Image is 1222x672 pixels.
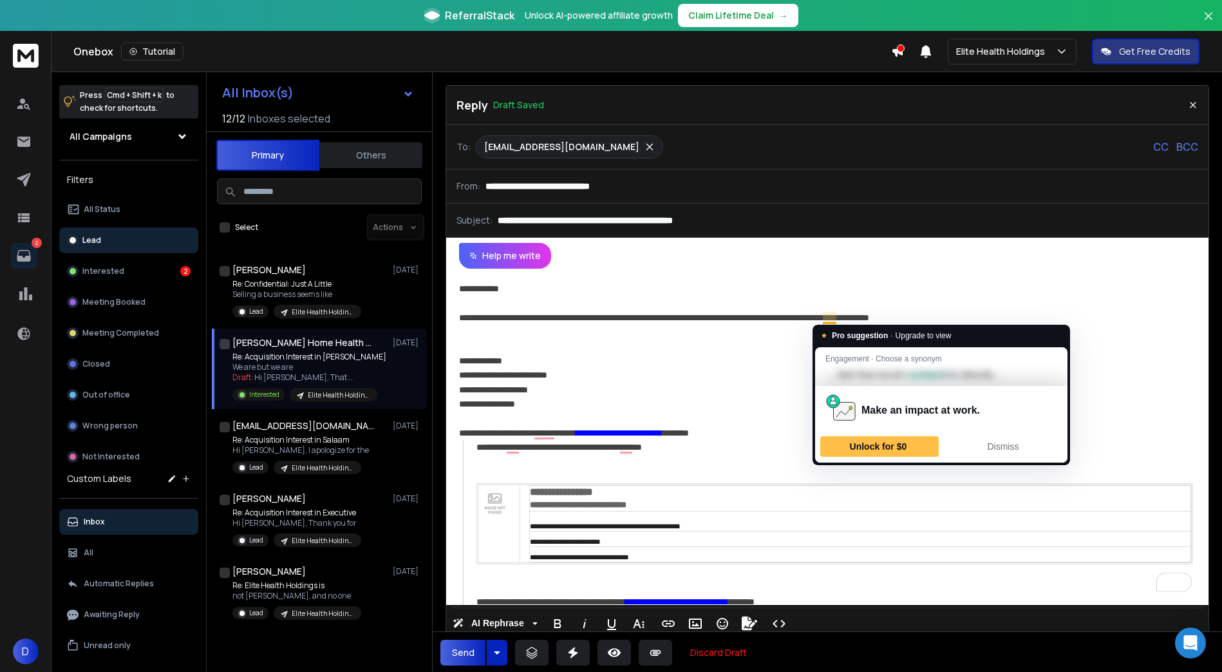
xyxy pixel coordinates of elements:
[59,351,198,377] button: Closed
[292,536,353,546] p: Elite Health Holdings - Home Care
[232,336,374,349] h1: [PERSON_NAME] Home Health Services LLC
[121,43,183,61] button: Tutorial
[456,96,488,114] p: Reply
[70,130,132,143] h1: All Campaigns
[232,445,369,456] p: Hi [PERSON_NAME], I apologize for the
[59,227,198,253] button: Lead
[82,452,140,462] p: Not Interested
[572,611,597,637] button: Italic (⌘I)
[1176,139,1198,155] p: BCC
[82,266,124,276] p: Interested
[67,472,131,485] h3: Custom Labels
[59,571,198,597] button: Automatic Replies
[319,141,422,169] button: Others
[1175,628,1206,658] div: Open Intercom Messenger
[59,413,198,439] button: Wrong person
[678,4,798,27] button: Claim Lifetime Deal→
[249,608,263,618] p: Lead
[232,508,361,518] p: Re: Acquisition Interest in Executive
[59,382,198,408] button: Out of office
[13,638,39,664] button: D
[59,197,198,222] button: All Status
[59,633,198,658] button: Unread only
[59,124,198,149] button: All Campaigns
[32,238,42,248] p: 2
[232,362,386,372] p: We are but we are
[456,214,493,227] p: Subject:
[1200,8,1217,39] button: Close banner
[292,463,353,473] p: Elite Health Holdings - Home Care
[232,518,361,528] p: Hi [PERSON_NAME], Thank you for
[440,640,485,666] button: Send
[479,488,511,519] img: 1661798845704.png
[222,111,245,126] span: 12 / 12
[222,86,294,99] h1: All Inbox(s)
[393,421,422,431] p: [DATE]
[82,390,130,400] p: Out of office
[737,611,762,637] button: Signature
[59,444,198,470] button: Not Interested
[445,8,514,23] span: ReferralStack
[599,611,624,637] button: Underline (⌘U)
[446,269,1208,605] div: To enrich screen reader interactions, please activate Accessibility in Grammarly extension settings
[180,266,191,276] div: 2
[82,297,146,307] p: Meeting Booked
[1119,45,1190,58] p: Get Free Credits
[456,180,480,193] p: From:
[393,265,422,275] p: [DATE]
[73,43,891,61] div: Onebox
[493,99,544,111] p: Draft Saved
[59,320,198,346] button: Meeting Completed
[248,111,330,126] h3: Inboxes selected
[59,171,198,189] h3: Filters
[84,640,131,651] p: Unread only
[626,611,651,637] button: More Text
[84,204,120,215] p: All Status
[456,140,471,153] p: To:
[82,421,138,431] p: Wrong person
[249,390,279,399] p: Interested
[232,264,306,276] h1: [PERSON_NAME]
[84,548,93,558] p: All
[292,307,353,317] p: Elite Health Holdings - Home Care
[393,494,422,504] p: [DATE]
[232,352,386,362] p: Re: Acquisition Interest in [PERSON_NAME]
[469,618,527,629] span: AI Rephrase
[484,140,639,153] p: [EMAIL_ADDRESS][DOMAIN_NAME]
[249,535,263,545] p: Lead
[232,565,306,578] h1: [PERSON_NAME]
[450,611,540,637] button: AI Rephrase
[84,610,140,620] p: Awaiting Reply
[59,509,198,535] button: Inbox
[59,289,198,315] button: Meeting Booked
[82,235,101,245] p: Lead
[683,611,708,637] button: Insert Image (⌘P)
[232,289,361,300] p: Selling a business seems like
[59,602,198,628] button: Awaiting Reply
[459,243,551,269] button: Help me write
[235,222,258,233] label: Select
[232,581,361,591] p: Re: Elite Health Holdings is
[545,611,570,637] button: Bold (⌘B)
[1153,139,1169,155] p: CC
[656,611,681,637] button: Insert Link (⌘K)
[232,419,374,432] h1: [EMAIL_ADDRESS][DOMAIN_NAME]
[1092,39,1199,64] button: Get Free Credits
[680,640,757,666] button: Discard Draft
[216,140,319,171] button: Primary
[393,338,422,348] p: [DATE]
[292,609,353,619] p: Elite Health Holdings - Home Care
[232,591,361,601] p: not [PERSON_NAME], and no one
[767,611,791,637] button: Code View
[232,372,253,383] span: Draft:
[80,89,174,115] p: Press to check for shortcuts.
[232,435,369,445] p: Re: Acquisition Interest in Salaam
[232,279,361,289] p: Re: Confidential: Just A Little
[11,243,37,269] a: 2
[254,372,353,383] span: Hi [PERSON_NAME], That ...
[105,88,164,102] span: Cmd + Shift + k
[308,390,370,400] p: Elite Health Holdings - Home Care
[82,328,159,338] p: Meeting Completed
[59,540,198,566] button: All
